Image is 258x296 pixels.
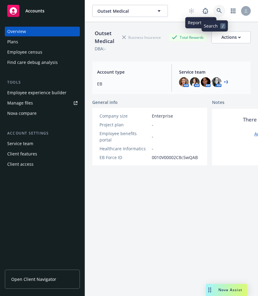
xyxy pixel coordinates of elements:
[5,47,80,57] a: Employee census
[95,45,106,52] div: DBA: -
[7,27,26,36] div: Overview
[5,2,80,19] a: Accounts
[206,284,247,296] button: Nova Assist
[7,159,34,169] div: Client access
[25,8,44,13] span: Accounts
[152,154,198,161] span: 0010V00002C8c5wQAB
[97,81,164,87] span: EB
[92,5,168,17] button: Outset Medical
[7,47,42,57] div: Employee census
[97,8,150,14] span: Outset Medical
[7,108,37,118] div: Nova compare
[119,34,164,41] div: Business Insurance
[5,130,80,136] div: Account settings
[97,69,164,75] span: Account type
[5,58,80,67] a: Find care debug analysis
[152,145,153,152] span: -
[5,27,80,36] a: Overview
[221,32,241,43] div: Actions
[100,130,149,143] div: Employee benefits portal
[5,108,80,118] a: Nova compare
[11,276,56,282] span: Open Client Navigator
[152,133,153,140] span: -
[7,149,37,159] div: Client features
[211,31,251,43] button: Actions
[152,121,153,128] span: -
[5,37,80,47] a: Plans
[92,99,118,105] span: General info
[224,80,228,84] a: +3
[201,77,211,87] img: photo
[190,77,200,87] img: photo
[169,34,207,41] div: Total Rewards
[218,287,242,292] span: Nova Assist
[7,139,33,148] div: Service team
[100,113,149,119] div: Company size
[5,98,80,108] a: Manage files
[7,98,33,108] div: Manage files
[227,5,239,17] a: Switch app
[5,159,80,169] a: Client access
[5,149,80,159] a: Client features
[100,121,149,128] div: Project plan
[7,88,67,98] div: Employee experience builder
[199,5,211,17] a: Report a Bug
[179,77,189,87] img: photo
[206,284,214,296] div: Drag to move
[213,5,225,17] a: Search
[152,113,173,119] span: Enterprise
[179,69,246,75] span: Service team
[5,79,80,85] div: Tools
[212,99,224,106] span: Notes
[212,77,221,87] img: photo
[100,145,149,152] div: Healthcare Informatics
[5,88,80,98] a: Employee experience builder
[92,29,119,45] div: Outset Medical
[100,154,149,161] div: EB Force ID
[7,58,58,67] div: Find care debug analysis
[5,139,80,148] a: Service team
[7,37,18,47] div: Plans
[185,5,198,17] a: Start snowing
